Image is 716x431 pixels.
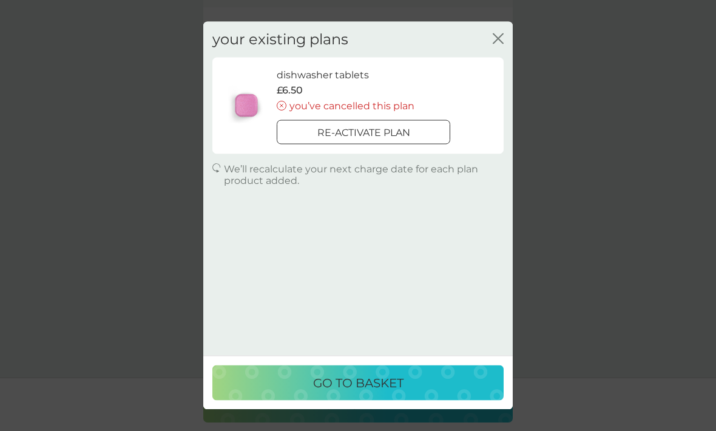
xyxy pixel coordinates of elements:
[493,33,504,46] button: close
[277,120,450,144] button: Re-activate plan
[212,31,348,49] h2: your existing plans
[317,124,410,140] p: Re-activate plan
[289,98,414,114] p: you’ve cancelled this plan
[224,163,504,186] p: We’ll recalculate your next charge date for each plan product added.
[313,373,404,393] p: go to basket
[212,365,504,401] button: go to basket
[277,83,303,98] p: £6.50
[277,67,369,83] p: dishwasher tablets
